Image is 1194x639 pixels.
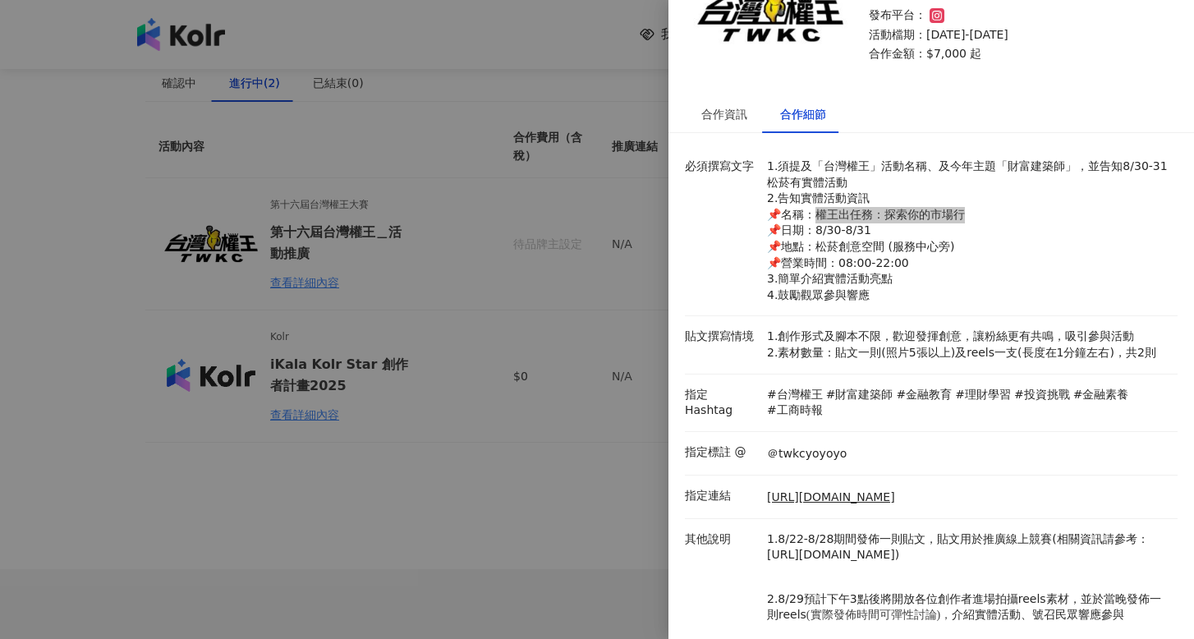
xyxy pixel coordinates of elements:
[767,402,823,419] p: #工商時報
[767,531,1169,563] p: 1.8/22-8/28期間發佈一則貼文，貼文用於推廣線上競賽(相關資訊請參考：[URL][DOMAIN_NAME])
[685,444,759,461] p: 指定標註 @
[869,46,1158,62] p: 合作金額： $7,000 起
[701,105,747,123] div: 合作資訊
[767,591,1169,623] p: 2.8/29預計下午3點後將開放各位創作者進場拍攝reels素材，並於當晚發佈一則reels 介紹實體活動、號召民眾響應參與
[685,531,759,548] p: 其他說明
[955,387,1011,403] p: #理財學習
[869,7,926,24] p: 發布平台：
[1014,387,1070,403] p: #投資挑戰
[767,329,1169,361] p: 1.創作形式及腳本不限，歡迎發揮創意，讓粉絲更有共鳴，吸引參與活動 2.素材數量：貼文一則(照片5張以上)及reels一支(長度在1分鐘左右)，共2則
[685,159,759,175] p: 必須撰寫文字
[826,387,893,403] p: #財富建築師
[806,609,952,621] span: (實際發佈時間可彈性討論)，
[685,387,759,419] p: 指定 Hashtag
[780,105,826,123] div: 合作細節
[869,27,1158,44] p: 活動檔期：[DATE]-[DATE]
[767,446,847,462] p: ＠twkcyoyoyo
[767,159,1169,303] p: 1.須提及「台灣權王」活動名稱、及今年主題「財富建築師」，並告知8/30-31 松菸有實體活動 2.告知實體活動資訊 📌名稱：權王出任務：探索你的市場行 📌日期：8/30-8/31 📌地點：松菸...
[767,490,895,506] a: [URL][DOMAIN_NAME]
[767,387,823,403] p: #台灣權王
[685,488,759,504] p: 指定連結
[1073,387,1129,403] p: #金融素養
[685,329,759,345] p: 貼文撰寫情境
[896,387,952,403] p: #金融教育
